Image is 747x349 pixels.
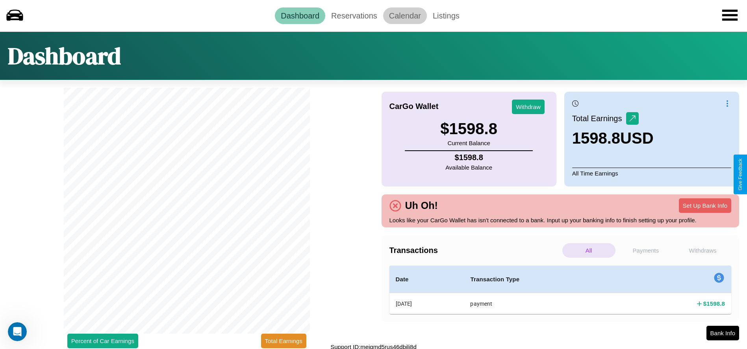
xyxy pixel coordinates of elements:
[676,243,729,258] p: Withdraws
[572,111,626,126] p: Total Earnings
[325,7,383,24] a: Reservations
[703,299,725,308] h4: $ 1598.8
[572,168,731,179] p: All Time Earnings
[562,243,615,258] p: All
[389,102,439,111] h4: CarGo Wallet
[389,246,560,255] h4: Transactions
[445,153,492,162] h4: $ 1598.8
[261,334,306,348] button: Total Earnings
[389,266,732,314] table: simple table
[464,293,623,314] th: payment
[389,215,732,225] p: Looks like your CarGo Wallet has isn't connected to a bank. Input up your banking info to finish ...
[389,293,464,314] th: [DATE]
[401,200,442,211] h4: Uh Oh!
[470,275,616,284] h4: Transaction Type
[383,7,427,24] a: Calendar
[738,159,743,190] div: Give Feedback
[427,7,465,24] a: Listings
[396,275,458,284] h4: Date
[512,100,545,114] button: Withdraw
[619,243,673,258] p: Payments
[8,322,27,341] iframe: Intercom live chat
[440,138,497,148] p: Current Balance
[572,129,654,147] h3: 1598.8 USD
[8,40,121,72] h1: Dashboard
[706,326,739,340] button: Bank Info
[67,334,138,348] button: Percent of Car Earnings
[445,162,492,173] p: Available Balance
[275,7,325,24] a: Dashboard
[440,120,497,138] h3: $ 1598.8
[679,198,731,213] button: Set Up Bank Info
